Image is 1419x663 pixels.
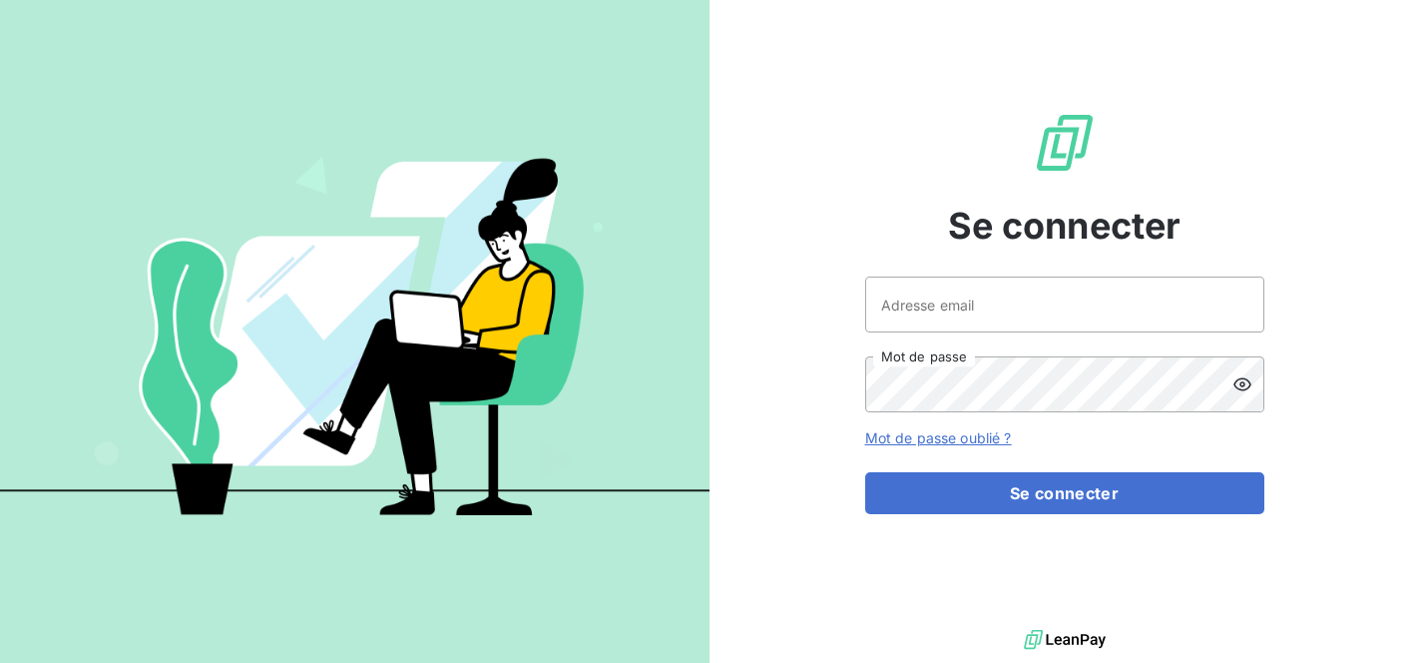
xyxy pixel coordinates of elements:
button: Se connecter [865,472,1264,514]
a: Mot de passe oublié ? [865,429,1012,446]
span: Se connecter [948,199,1182,253]
img: Logo LeanPay [1033,111,1097,175]
input: placeholder [865,277,1264,332]
img: logo [1024,625,1106,655]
